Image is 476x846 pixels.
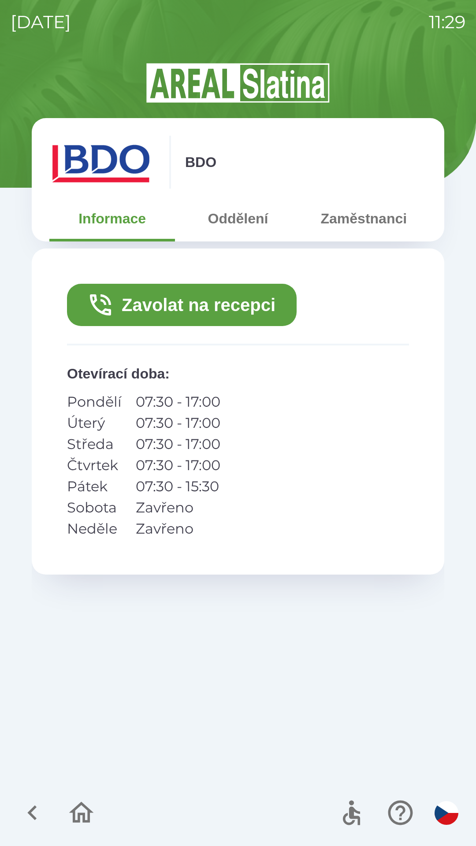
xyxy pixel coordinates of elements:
img: cs flag [435,801,458,825]
p: 07:30 - 17:00 [136,391,220,412]
p: 11:29 [429,9,465,35]
button: Zavolat na recepci [67,284,297,326]
img: Logo [32,62,444,104]
p: Otevírací doba : [67,363,409,384]
p: BDO [185,152,216,173]
p: 07:30 - 15:30 [136,476,220,497]
button: Oddělení [175,203,301,234]
p: Zavřeno [136,497,220,518]
p: Pátek [67,476,122,497]
p: 07:30 - 17:00 [136,412,220,434]
p: Čtvrtek [67,455,122,476]
p: 07:30 - 17:00 [136,434,220,455]
img: ae7449ef-04f1-48ed-85b5-e61960c78b50.png [49,136,155,189]
p: [DATE] [11,9,71,35]
p: Pondělí [67,391,122,412]
p: Sobota [67,497,122,518]
p: Středa [67,434,122,455]
p: Úterý [67,412,122,434]
p: 07:30 - 17:00 [136,455,220,476]
button: Informace [49,203,175,234]
button: Zaměstnanci [301,203,427,234]
p: Neděle [67,518,122,539]
p: Zavřeno [136,518,220,539]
